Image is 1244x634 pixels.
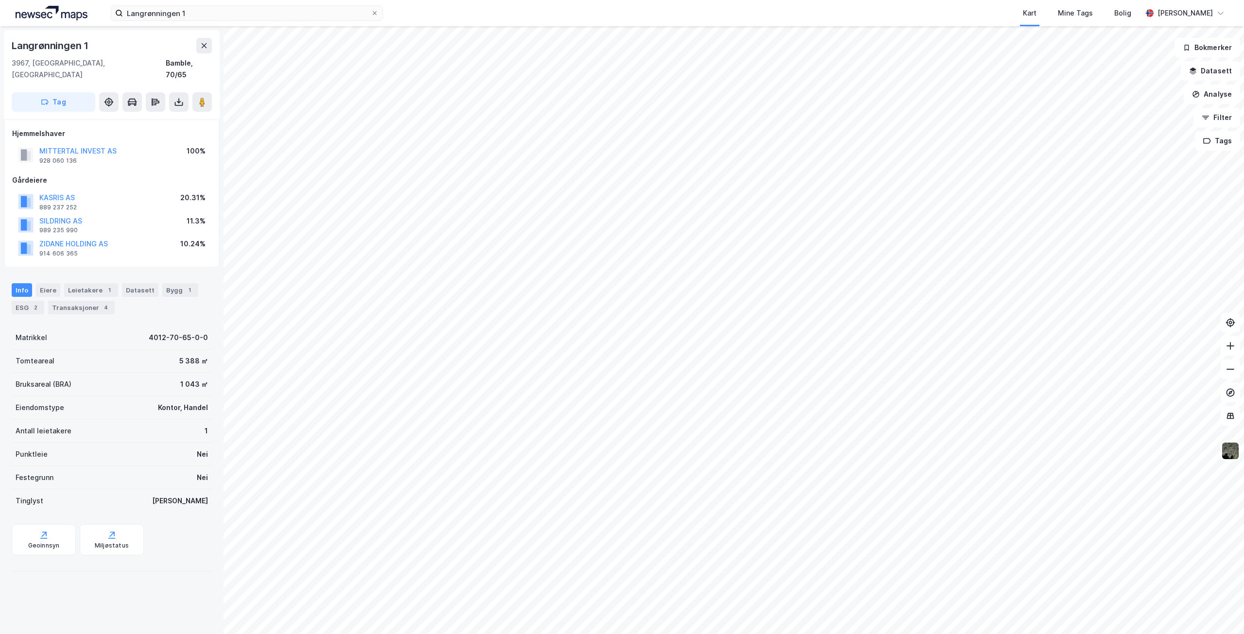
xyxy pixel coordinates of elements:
div: 928 060 136 [39,157,77,165]
div: Leietakere [64,283,118,297]
div: Tomteareal [16,355,54,367]
div: [PERSON_NAME] [152,495,208,507]
div: 1 043 ㎡ [180,378,208,390]
button: Tag [12,92,95,112]
div: ESG [12,301,44,314]
div: 20.31% [180,192,206,204]
div: Nei [197,472,208,483]
iframe: Chat Widget [1195,587,1244,634]
div: Info [12,283,32,297]
div: [PERSON_NAME] [1158,7,1213,19]
div: Antall leietakere [16,425,71,437]
input: Søk på adresse, matrikkel, gårdeiere, leietakere eller personer [123,6,371,20]
div: 1 [205,425,208,437]
img: 9k= [1221,442,1240,460]
div: Miljøstatus [95,542,129,549]
div: Punktleie [16,448,48,460]
div: Nei [197,448,208,460]
div: Transaksjoner [48,301,115,314]
div: Bolig [1114,7,1131,19]
div: Eiendomstype [16,402,64,413]
img: logo.a4113a55bc3d86da70a041830d287a7e.svg [16,6,87,20]
div: Bygg [162,283,198,297]
div: Langrønningen 1 [12,38,90,53]
div: 989 235 990 [39,226,78,234]
div: 1 [185,285,194,295]
div: Festegrunn [16,472,53,483]
div: 2 [31,303,40,312]
div: 100% [187,145,206,157]
button: Tags [1195,131,1240,151]
div: 889 237 252 [39,204,77,211]
div: 4012-70-65-0-0 [149,332,208,343]
button: Filter [1193,108,1240,127]
div: 10.24% [180,238,206,250]
div: Kart [1023,7,1037,19]
div: 5 388 ㎡ [179,355,208,367]
div: 3967, [GEOGRAPHIC_DATA], [GEOGRAPHIC_DATA] [12,57,166,81]
div: 4 [101,303,111,312]
button: Analyse [1184,85,1240,104]
div: 1 [104,285,114,295]
div: Datasett [122,283,158,297]
div: Kontor, Handel [158,402,208,413]
div: Matrikkel [16,332,47,343]
div: Hjemmelshaver [12,128,211,139]
div: Bruksareal (BRA) [16,378,71,390]
div: Mine Tags [1058,7,1093,19]
div: Geoinnsyn [28,542,60,549]
div: 914 606 365 [39,250,78,257]
div: Gårdeiere [12,174,211,186]
button: Bokmerker [1175,38,1240,57]
div: Eiere [36,283,60,297]
div: Tinglyst [16,495,43,507]
button: Datasett [1181,61,1240,81]
div: 11.3% [187,215,206,227]
div: Bamble, 70/65 [166,57,212,81]
div: Kontrollprogram for chat [1195,587,1244,634]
